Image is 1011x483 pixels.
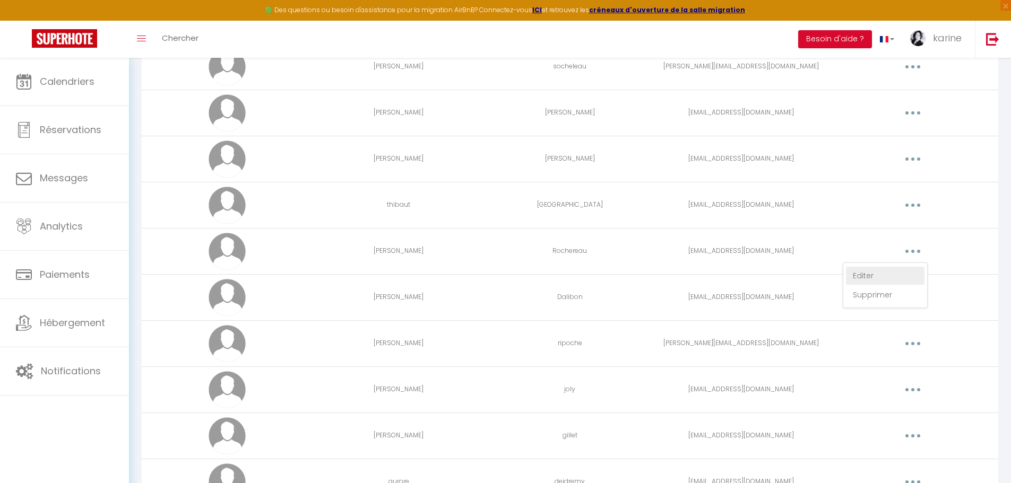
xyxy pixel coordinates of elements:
[910,30,926,46] img: ...
[902,21,975,58] a: ... karine
[485,274,656,320] td: Dalibon
[655,274,827,320] td: [EMAIL_ADDRESS][DOMAIN_NAME]
[655,228,827,274] td: [EMAIL_ADDRESS][DOMAIN_NAME]
[655,136,827,182] td: [EMAIL_ADDRESS][DOMAIN_NAME]
[41,364,101,377] span: Notifications
[485,182,656,228] td: [GEOGRAPHIC_DATA]
[209,187,246,224] img: avatar.png
[209,279,246,316] img: avatar.png
[209,94,246,131] img: avatar.png
[209,233,246,270] img: avatar.png
[209,48,246,85] img: avatar.png
[655,90,827,136] td: [EMAIL_ADDRESS][DOMAIN_NAME]
[313,412,485,459] td: [PERSON_NAME]
[40,75,94,88] span: Calendriers
[313,274,485,320] td: [PERSON_NAME]
[209,417,246,454] img: avatar.png
[589,5,745,14] a: créneaux d'ouverture de la salle migration
[40,123,101,136] span: Réservations
[933,31,962,45] span: karine
[313,182,485,228] td: thibaut
[485,43,656,90] td: socheleau
[209,140,246,178] img: avatar.png
[655,43,827,90] td: [PERSON_NAME][EMAIL_ADDRESS][DOMAIN_NAME]
[485,228,656,274] td: Rochereau
[32,29,97,48] img: Super Booking
[154,21,206,58] a: Chercher
[40,316,105,329] span: Hébergement
[8,4,40,36] button: Ouvrir le widget de chat LiveChat
[209,325,246,362] img: avatar.png
[313,136,485,182] td: [PERSON_NAME]
[313,43,485,90] td: [PERSON_NAME]
[655,320,827,366] td: [PERSON_NAME][EMAIL_ADDRESS][DOMAIN_NAME]
[485,320,656,366] td: ripoche
[313,320,485,366] td: [PERSON_NAME]
[798,30,872,48] button: Besoin d'aide ?
[485,366,656,412] td: joly
[485,90,656,136] td: [PERSON_NAME]
[485,412,656,459] td: gillet
[846,267,924,285] a: Editer
[313,366,485,412] td: [PERSON_NAME]
[313,90,485,136] td: [PERSON_NAME]
[846,286,924,304] a: Supprimer
[40,268,90,281] span: Paiements
[655,412,827,459] td: [EMAIL_ADDRESS][DOMAIN_NAME]
[485,136,656,182] td: [PERSON_NAME]
[655,182,827,228] td: [EMAIL_ADDRESS][DOMAIN_NAME]
[209,371,246,408] img: avatar.png
[986,32,999,46] img: logout
[40,219,83,233] span: Analytics
[532,5,542,14] a: ICI
[313,228,485,274] td: [PERSON_NAME]
[162,32,198,43] span: Chercher
[40,171,88,185] span: Messages
[655,366,827,412] td: [EMAIL_ADDRESS][DOMAIN_NAME]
